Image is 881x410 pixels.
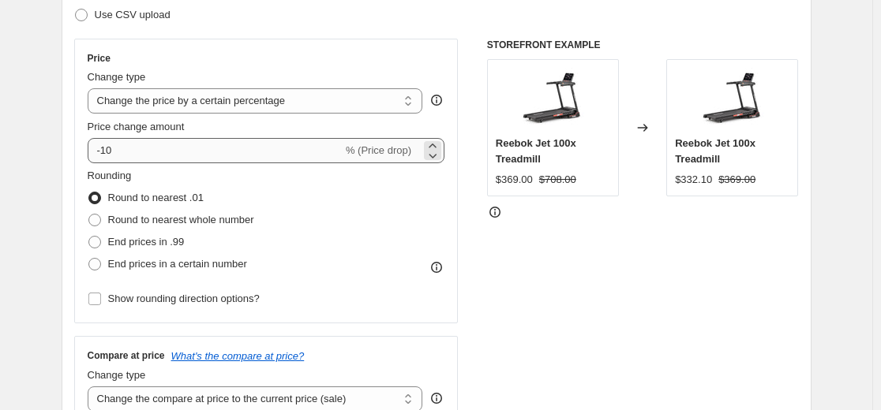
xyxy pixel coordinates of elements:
[171,350,305,362] button: What's the compare at price?
[496,172,533,188] div: $369.00
[88,138,343,163] input: -15
[108,214,254,225] span: Round to nearest whole number
[496,137,576,165] span: Reebok Jet 100x Treadmill
[718,172,755,188] strike: $369.00
[346,144,411,156] span: % (Price drop)
[88,71,146,83] span: Change type
[675,137,755,165] span: Reebok Jet 100x Treadmill
[429,390,444,406] div: help
[88,52,111,65] h3: Price
[88,369,146,381] span: Change type
[108,236,185,248] span: End prices in .99
[108,258,247,270] span: End prices in a certain number
[95,9,171,20] span: Use CSV upload
[701,68,764,131] img: reebok_jet_100x_treadmill_reebok_jet_100x_treadmill_a6eac603-29dd-412b-8bc4-771e826034f9_80x.jpg
[675,172,712,188] div: $332.10
[539,172,576,188] strike: $708.00
[429,92,444,108] div: help
[487,39,799,51] h6: STOREFRONT EXAMPLE
[88,121,185,132] span: Price change amount
[88,170,132,181] span: Rounding
[108,293,260,304] span: Show rounding direction options?
[521,68,584,131] img: reebok_jet_100x_treadmill_reebok_jet_100x_treadmill_a6eac603-29dd-412b-8bc4-771e826034f9_80x.jpg
[88,349,165,362] h3: Compare at price
[108,192,204,203] span: Round to nearest .01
